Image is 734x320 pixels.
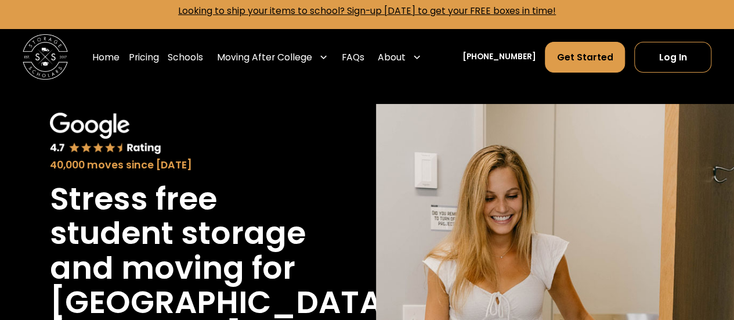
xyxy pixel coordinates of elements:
[129,41,159,73] a: Pricing
[217,51,312,64] div: Moving After College
[168,41,203,73] a: Schools
[373,41,426,73] div: About
[545,42,625,73] a: Get Started
[178,5,556,17] a: Looking to ship your items to school? Sign-up [DATE] to get your FREE boxes in time!
[92,41,120,73] a: Home
[462,51,536,63] a: [PHONE_NUMBER]
[50,182,308,285] h1: Stress free student storage and moving for
[342,41,364,73] a: FAQs
[50,157,308,172] div: 40,000 moves since [DATE]
[23,34,68,80] img: Storage Scholars main logo
[378,51,406,64] div: About
[50,113,161,155] img: Google 4.7 star rating
[634,42,711,73] a: Log In
[212,41,332,73] div: Moving After College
